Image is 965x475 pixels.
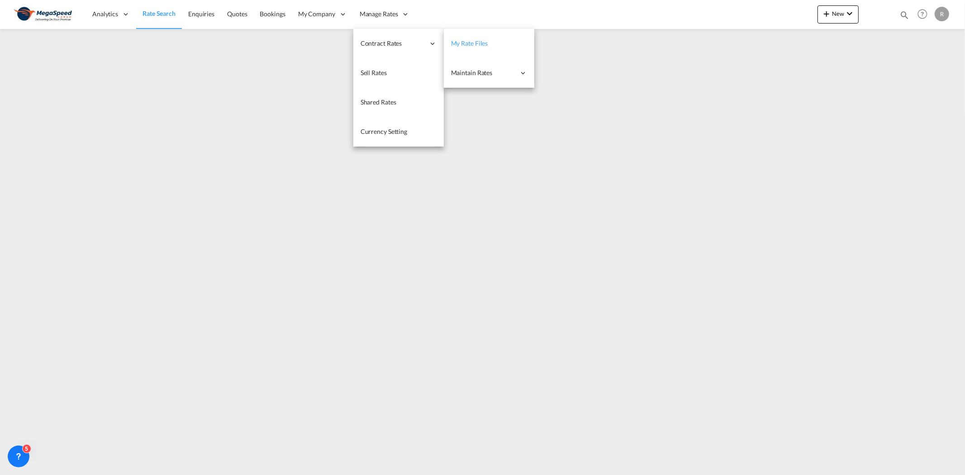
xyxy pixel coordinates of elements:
[143,9,176,17] span: Rate Search
[14,4,75,24] img: ad002ba0aea611eda5429768204679d3.JPG
[899,10,909,20] md-icon: icon-magnify
[451,68,515,77] span: Maintain Rates
[353,58,444,88] a: Sell Rates
[227,10,247,18] span: Quotes
[360,9,398,19] span: Manage Rates
[353,29,444,58] div: Contract Rates
[92,9,118,19] span: Analytics
[444,58,534,88] div: Maintain Rates
[915,6,930,22] span: Help
[821,10,855,17] span: New
[818,5,859,24] button: icon-plus 400-fgNewicon-chevron-down
[361,39,425,48] span: Contract Rates
[361,69,387,76] span: Sell Rates
[935,7,949,21] div: R
[444,29,534,58] a: My Rate Files
[899,10,909,24] div: icon-magnify
[260,10,285,18] span: Bookings
[821,8,832,19] md-icon: icon-plus 400-fg
[915,6,935,23] div: Help
[361,98,396,106] span: Shared Rates
[361,128,407,135] span: Currency Setting
[844,8,855,19] md-icon: icon-chevron-down
[188,10,214,18] span: Enquiries
[451,39,488,47] span: My Rate Files
[353,117,444,147] a: Currency Setting
[353,88,444,117] a: Shared Rates
[298,9,335,19] span: My Company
